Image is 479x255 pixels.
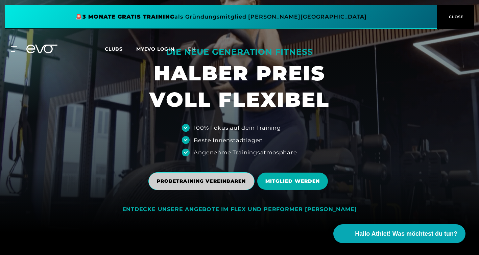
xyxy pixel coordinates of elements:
[447,14,464,20] span: CLOSE
[105,46,123,52] span: Clubs
[257,168,331,195] a: MITGLIED WERDEN
[194,124,281,132] div: 100% Fokus auf dein Training
[136,46,174,52] a: MYEVO LOGIN
[157,178,246,185] span: PROBETRAINING VEREINBAREN
[122,206,357,213] div: ENTDECKE UNSERE ANGEBOTE IM FLEX UND PERFORMER [PERSON_NAME]
[437,5,474,29] button: CLOSE
[194,136,263,144] div: Beste Innenstadtlagen
[148,167,257,195] a: PROBETRAINING VEREINBAREN
[188,46,195,52] span: en
[105,46,136,52] a: Clubs
[333,224,465,243] button: Hallo Athlet! Was möchtest du tun?
[149,60,330,113] h1: HALBER PREIS VOLL FLEXIBEL
[265,178,320,185] span: MITGLIED WERDEN
[355,229,457,238] span: Hallo Athlet! Was möchtest du tun?
[194,148,297,156] div: Angenehme Trainingsatmosphäre
[188,45,203,53] a: en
